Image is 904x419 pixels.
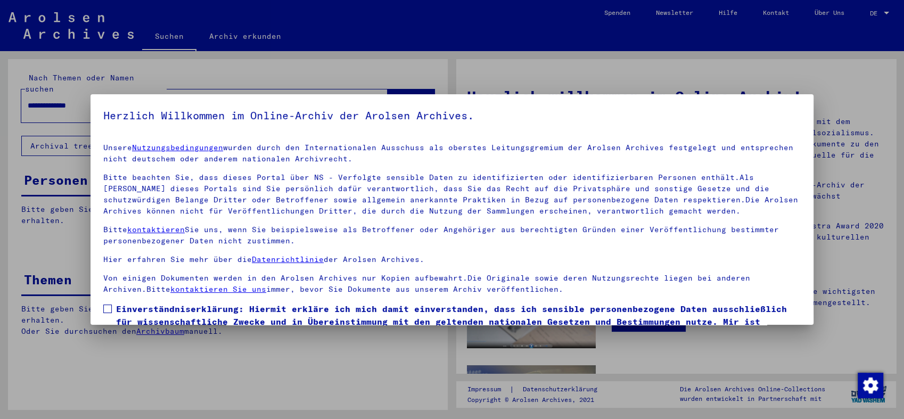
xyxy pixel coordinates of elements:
[103,107,801,124] h5: Herzlich Willkommen im Online-Archiv der Arolsen Archives.
[103,172,801,217] p: Bitte beachten Sie, dass dieses Portal über NS - Verfolgte sensible Daten zu identifizierten oder...
[858,373,883,398] img: Zustimmung ändern
[252,254,324,264] a: Datenrichtlinie
[103,224,801,247] p: Bitte Sie uns, wenn Sie beispielsweise als Betroffener oder Angehöriger aus berechtigten Gründen ...
[103,142,801,165] p: Unsere wurden durch den Internationalen Ausschuss als oberstes Leitungsgremium der Arolsen Archiv...
[103,273,801,295] p: Von einigen Dokumenten werden in den Arolsen Archives nur Kopien aufbewahrt.Die Originale sowie d...
[170,284,266,294] a: kontaktieren Sie uns
[127,225,185,234] a: kontaktieren
[116,302,801,341] span: Einverständniserklärung: Hiermit erkläre ich mich damit einverstanden, dass ich sensible personen...
[103,254,801,265] p: Hier erfahren Sie mehr über die der Arolsen Archives.
[132,143,223,152] a: Nutzungsbedingungen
